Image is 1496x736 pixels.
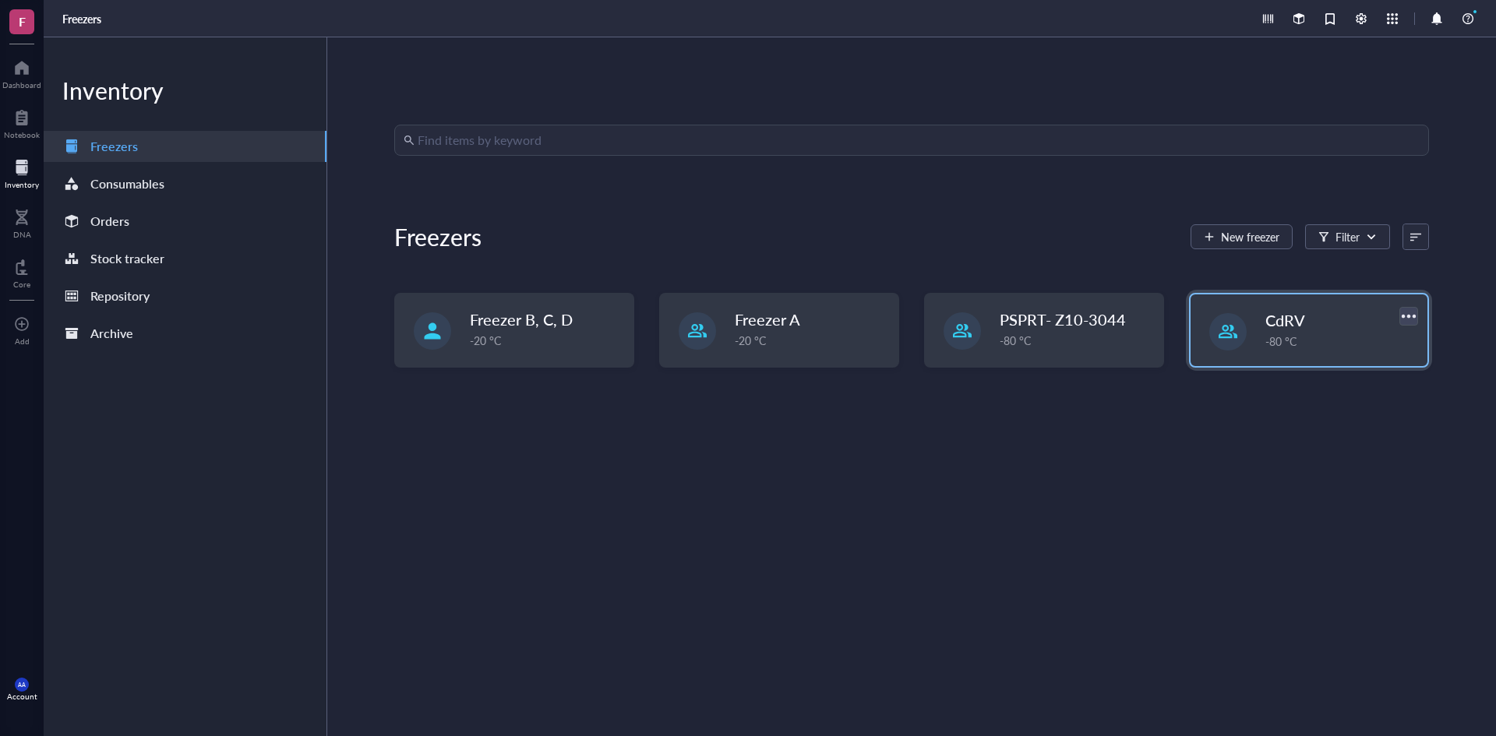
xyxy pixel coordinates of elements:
span: PSPRT- Z10-3044 [1000,308,1126,330]
div: Freezers [394,221,482,252]
a: DNA [13,205,31,239]
a: Stock tracker [44,243,326,274]
span: Freezer A [735,308,800,330]
a: Freezers [62,12,104,26]
a: Consumables [44,168,326,199]
div: Archive [90,322,133,344]
div: Inventory [5,180,39,189]
span: New freezer [1221,231,1279,243]
a: Orders [44,206,326,237]
div: Core [13,280,30,289]
div: -80 °C [1265,333,1418,350]
span: Freezer B, C, D [470,308,573,330]
div: Notebook [4,130,40,139]
span: AA [18,681,26,688]
div: Stock tracker [90,248,164,269]
button: New freezer [1191,224,1293,249]
span: F [19,12,26,31]
div: Add [15,336,30,346]
a: Core [13,255,30,289]
div: Inventory [44,75,326,106]
div: DNA [13,230,31,239]
div: Consumables [90,173,164,195]
a: Dashboard [2,55,41,90]
div: Freezers [90,136,138,157]
div: Repository [90,285,150,307]
div: -80 °C [1000,332,1154,349]
a: Freezers [44,131,326,162]
div: Dashboard [2,80,41,90]
a: Archive [44,318,326,349]
span: CdRV [1265,309,1305,331]
div: Filter [1335,228,1360,245]
a: Notebook [4,105,40,139]
a: Inventory [5,155,39,189]
div: Account [7,692,37,701]
div: Orders [90,210,129,232]
div: -20 °C [470,332,624,349]
div: -20 °C [735,332,889,349]
a: Repository [44,280,326,312]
